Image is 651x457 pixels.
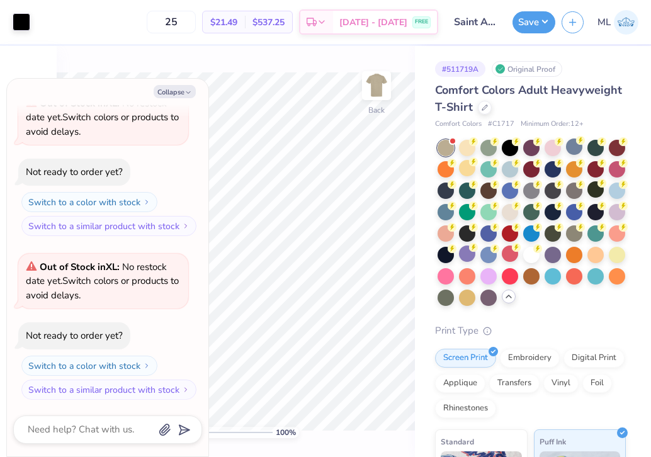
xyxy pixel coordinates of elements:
[40,261,122,273] strong: Out of Stock in XL :
[21,380,196,400] button: Switch to a similar product with stock
[435,82,622,115] span: Comfort Colors Adult Heavyweight T-Shirt
[364,73,389,98] img: Back
[26,261,179,302] span: Switch colors or products to avoid delays.
[26,97,179,138] span: Switch colors or products to avoid delays.
[415,18,428,26] span: FREE
[597,15,611,30] span: ML
[492,61,562,77] div: Original Proof
[26,329,123,342] div: Not ready to order yet?
[368,104,385,116] div: Back
[147,11,196,33] input: – –
[182,222,190,230] img: Switch to a similar product with stock
[40,97,122,110] strong: Out of Stock in XL :
[154,85,196,98] button: Collapse
[543,374,579,393] div: Vinyl
[435,119,482,130] span: Comfort Colors
[597,10,638,35] a: ML
[276,427,296,438] span: 100 %
[21,216,196,236] button: Switch to a similar product with stock
[441,435,474,448] span: Standard
[252,16,285,29] span: $537.25
[582,374,612,393] div: Foil
[21,356,157,376] button: Switch to a color with stock
[339,16,407,29] span: [DATE] - [DATE]
[500,349,560,368] div: Embroidery
[540,435,566,448] span: Puff Ink
[143,362,150,370] img: Switch to a color with stock
[512,11,555,33] button: Save
[26,166,123,178] div: Not ready to order yet?
[21,192,157,212] button: Switch to a color with stock
[521,119,584,130] span: Minimum Order: 12 +
[489,374,540,393] div: Transfers
[444,9,506,35] input: Untitled Design
[435,399,496,418] div: Rhinestones
[435,349,496,368] div: Screen Print
[614,10,638,35] img: Mills Long
[435,61,485,77] div: # 511719A
[488,119,514,130] span: # C1717
[563,349,625,368] div: Digital Print
[143,198,150,206] img: Switch to a color with stock
[435,324,626,338] div: Print Type
[182,386,190,393] img: Switch to a similar product with stock
[435,374,485,393] div: Applique
[210,16,237,29] span: $21.49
